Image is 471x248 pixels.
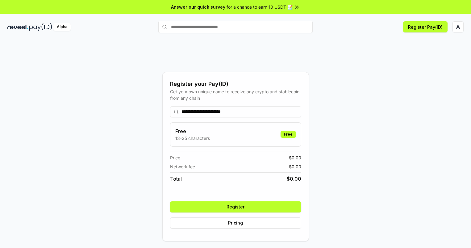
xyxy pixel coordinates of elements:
[29,23,52,31] img: pay_id
[170,154,180,161] span: Price
[170,80,301,88] div: Register your Pay(ID)
[175,135,210,141] p: 13-25 characters
[403,21,448,32] button: Register Pay(ID)
[170,163,195,170] span: Network fee
[175,128,210,135] h3: Free
[170,217,301,229] button: Pricing
[287,175,301,183] span: $ 0.00
[289,154,301,161] span: $ 0.00
[170,88,301,101] div: Get your own unique name to receive any crypto and stablecoin, from any chain
[171,4,225,10] span: Answer our quick survey
[227,4,293,10] span: for a chance to earn 10 USDT 📝
[53,23,71,31] div: Alpha
[281,131,296,138] div: Free
[170,201,301,212] button: Register
[170,175,182,183] span: Total
[289,163,301,170] span: $ 0.00
[7,23,28,31] img: reveel_dark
